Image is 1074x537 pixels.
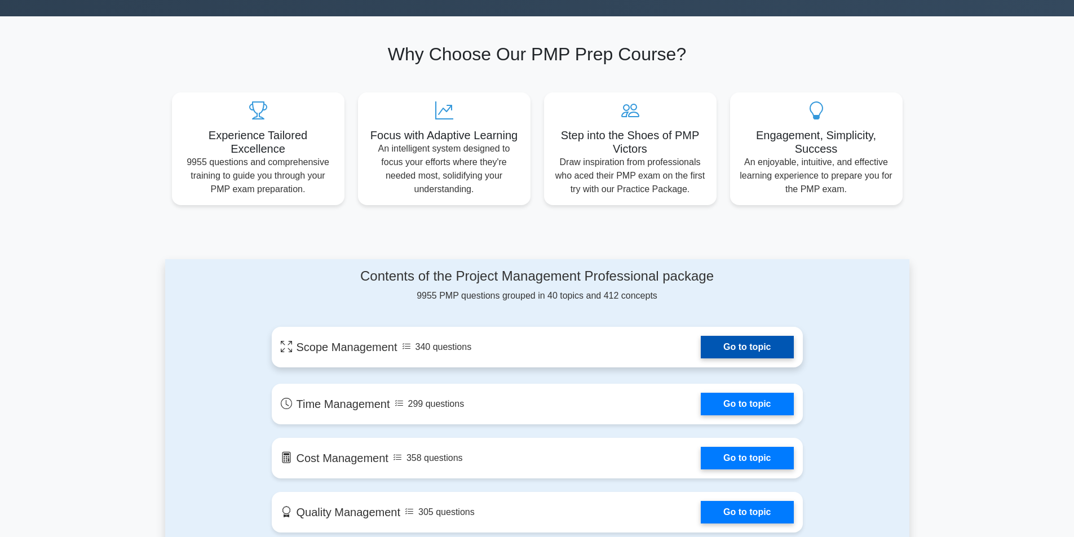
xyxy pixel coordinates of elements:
h4: Contents of the Project Management Professional package [272,268,803,285]
h5: Focus with Adaptive Learning [367,128,521,142]
h5: Step into the Shoes of PMP Victors [553,128,708,156]
div: 9955 PMP questions grouped in 40 topics and 412 concepts [272,268,803,303]
h2: Why Choose Our PMP Prep Course? [172,43,903,65]
a: Go to topic [701,501,793,523]
a: Go to topic [701,336,793,358]
h5: Experience Tailored Excellence [181,128,335,156]
h5: Engagement, Simplicity, Success [739,128,894,156]
a: Go to topic [701,393,793,415]
a: Go to topic [701,447,793,469]
p: An intelligent system designed to focus your efforts where they're needed most, solidifying your ... [367,142,521,196]
p: Draw inspiration from professionals who aced their PMP exam on the first try with our Practice Pa... [553,156,708,196]
p: An enjoyable, intuitive, and effective learning experience to prepare you for the PMP exam. [739,156,894,196]
p: 9955 questions and comprehensive training to guide you through your PMP exam preparation. [181,156,335,196]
